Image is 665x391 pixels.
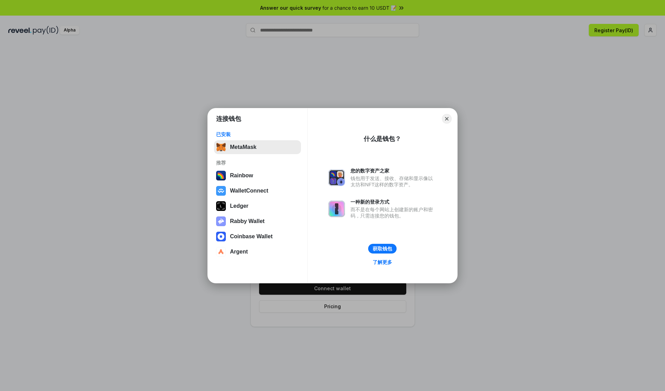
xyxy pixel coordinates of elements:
[351,168,436,174] div: 您的数字资产之家
[216,131,299,137] div: 已安装
[214,199,301,213] button: Ledger
[216,232,226,241] img: svg+xml,%3Csvg%20width%3D%2228%22%20height%3D%2228%22%20viewBox%3D%220%200%2028%2028%22%20fill%3D...
[351,175,436,188] div: 钱包用于发送、接收、存储和显示像以太坊和NFT这样的数字资产。
[216,115,241,123] h1: 连接钱包
[368,244,397,254] button: 获取钱包
[351,206,436,219] div: 而不是在每个网站上创建新的账户和密码，只需连接您的钱包。
[364,135,401,143] div: 什么是钱包？
[442,114,452,124] button: Close
[214,230,301,243] button: Coinbase Wallet
[214,184,301,198] button: WalletConnect
[230,203,248,209] div: Ledger
[214,245,301,259] button: Argent
[214,140,301,154] button: MetaMask
[230,249,248,255] div: Argent
[214,214,301,228] button: Rabby Wallet
[216,142,226,152] img: svg+xml,%3Csvg%20fill%3D%22none%22%20height%3D%2233%22%20viewBox%3D%220%200%2035%2033%22%20width%...
[230,218,265,224] div: Rabby Wallet
[214,169,301,183] button: Rainbow
[216,186,226,196] img: svg+xml,%3Csvg%20width%3D%2228%22%20height%3D%2228%22%20viewBox%3D%220%200%2028%2028%22%20fill%3D...
[216,171,226,180] img: svg+xml,%3Csvg%20width%3D%22120%22%20height%3D%22120%22%20viewBox%3D%220%200%20120%20120%22%20fil...
[216,160,299,166] div: 推荐
[230,188,268,194] div: WalletConnect
[216,247,226,257] img: svg+xml,%3Csvg%20width%3D%2228%22%20height%3D%2228%22%20viewBox%3D%220%200%2028%2028%22%20fill%3D...
[369,258,396,267] a: 了解更多
[216,216,226,226] img: svg+xml,%3Csvg%20xmlns%3D%22http%3A%2F%2Fwww.w3.org%2F2000%2Fsvg%22%20fill%3D%22none%22%20viewBox...
[216,201,226,211] img: svg+xml,%3Csvg%20xmlns%3D%22http%3A%2F%2Fwww.w3.org%2F2000%2Fsvg%22%20width%3D%2228%22%20height%3...
[328,169,345,186] img: svg+xml,%3Csvg%20xmlns%3D%22http%3A%2F%2Fwww.w3.org%2F2000%2Fsvg%22%20fill%3D%22none%22%20viewBox...
[230,233,273,240] div: Coinbase Wallet
[230,144,256,150] div: MetaMask
[230,172,253,179] div: Rainbow
[328,201,345,217] img: svg+xml,%3Csvg%20xmlns%3D%22http%3A%2F%2Fwww.w3.org%2F2000%2Fsvg%22%20fill%3D%22none%22%20viewBox...
[351,199,436,205] div: 一种新的登录方式
[373,246,392,252] div: 获取钱包
[373,259,392,265] div: 了解更多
